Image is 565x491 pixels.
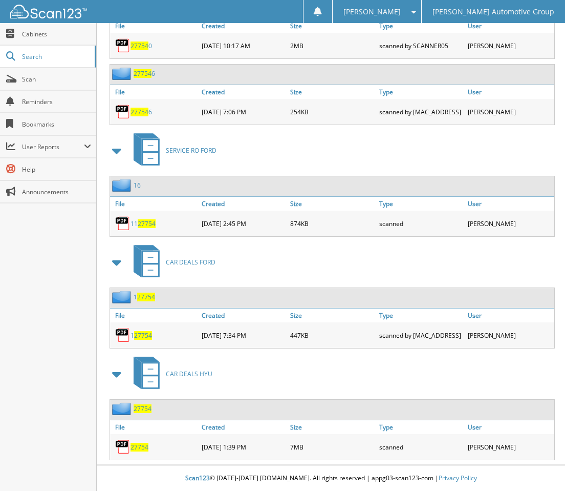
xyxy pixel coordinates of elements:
a: Size [288,420,377,434]
a: 1127754 [131,219,156,228]
a: Created [199,420,288,434]
span: CAR DEALS HYU [166,370,212,378]
a: CAR DEALS HYU [127,354,212,394]
div: scanned [377,437,466,457]
div: [DATE] 10:17 AM [199,35,288,56]
div: 7MB [288,437,377,457]
span: 27754 [131,42,148,50]
a: Size [288,309,377,322]
a: User [465,197,554,211]
img: PDF.png [115,439,131,455]
a: Created [199,85,288,99]
div: 447KB [288,325,377,345]
a: File [110,309,199,322]
span: 27754 [137,293,155,301]
div: [PERSON_NAME] [465,325,554,345]
span: Announcements [22,188,91,196]
a: User [465,309,554,322]
a: File [110,197,199,211]
span: [PERSON_NAME] Automotive Group [432,9,554,15]
span: Bookmarks [22,120,91,129]
a: 127754 [134,293,155,301]
span: Reminders [22,97,91,106]
div: 2MB [288,35,377,56]
a: File [110,85,199,99]
a: Size [288,197,377,211]
span: 27754 [131,108,148,116]
a: 277546 [131,108,152,116]
span: CAR DEALS FORD [166,258,215,267]
span: 27754 [134,331,152,340]
span: Scan123 [185,474,210,482]
div: [PERSON_NAME] [465,213,554,234]
a: Created [199,197,288,211]
div: 874KB [288,213,377,234]
img: folder2.png [112,179,134,192]
a: SERVICE RO FORD [127,130,216,171]
a: Type [377,197,466,211]
span: SERVICE RO FORD [166,146,216,155]
a: User [465,19,554,33]
span: User Reports [22,142,84,151]
div: scanned by [MAC_ADDRESS] [377,101,466,122]
a: Privacy Policy [439,474,477,482]
img: PDF.png [115,38,131,53]
a: Type [377,309,466,322]
img: folder2.png [112,402,134,415]
div: [DATE] 7:34 PM [199,325,288,345]
a: 277546 [134,69,155,78]
span: [PERSON_NAME] [343,9,401,15]
a: CAR DEALS FORD [127,242,215,282]
img: folder2.png [112,67,134,80]
div: scanned [377,213,466,234]
a: 127754 [131,331,152,340]
img: PDF.png [115,104,131,119]
img: PDF.png [115,216,131,231]
div: [DATE] 2:45 PM [199,213,288,234]
div: scanned by [MAC_ADDRESS] [377,325,466,345]
div: [PERSON_NAME] [465,437,554,457]
img: scan123-logo-white.svg [10,5,87,18]
a: 16 [134,181,141,190]
a: Size [288,85,377,99]
span: Search [22,52,90,61]
div: [DATE] 7:06 PM [199,101,288,122]
span: Cabinets [22,30,91,38]
div: © [DATE]-[DATE] [DOMAIN_NAME]. All rights reserved | appg03-scan123-com | [97,466,565,491]
a: File [110,420,199,434]
div: scanned by SCANNER05 [377,35,466,56]
a: 27754 [134,404,151,413]
a: Type [377,19,466,33]
a: Type [377,85,466,99]
div: [PERSON_NAME] [465,35,554,56]
div: 254KB [288,101,377,122]
span: 27754 [134,69,151,78]
a: File [110,19,199,33]
span: Scan [22,75,91,84]
a: Size [288,19,377,33]
span: 27754 [138,219,156,228]
iframe: Chat Widget [514,442,565,491]
a: 27754 [131,443,148,452]
a: Created [199,309,288,322]
a: 277540 [131,42,152,50]
img: PDF.png [115,328,131,343]
a: User [465,85,554,99]
a: User [465,420,554,434]
div: [PERSON_NAME] [465,101,554,122]
a: Type [377,420,466,434]
div: [DATE] 1:39 PM [199,437,288,457]
a: Created [199,19,288,33]
img: folder2.png [112,291,134,303]
span: Help [22,165,91,174]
